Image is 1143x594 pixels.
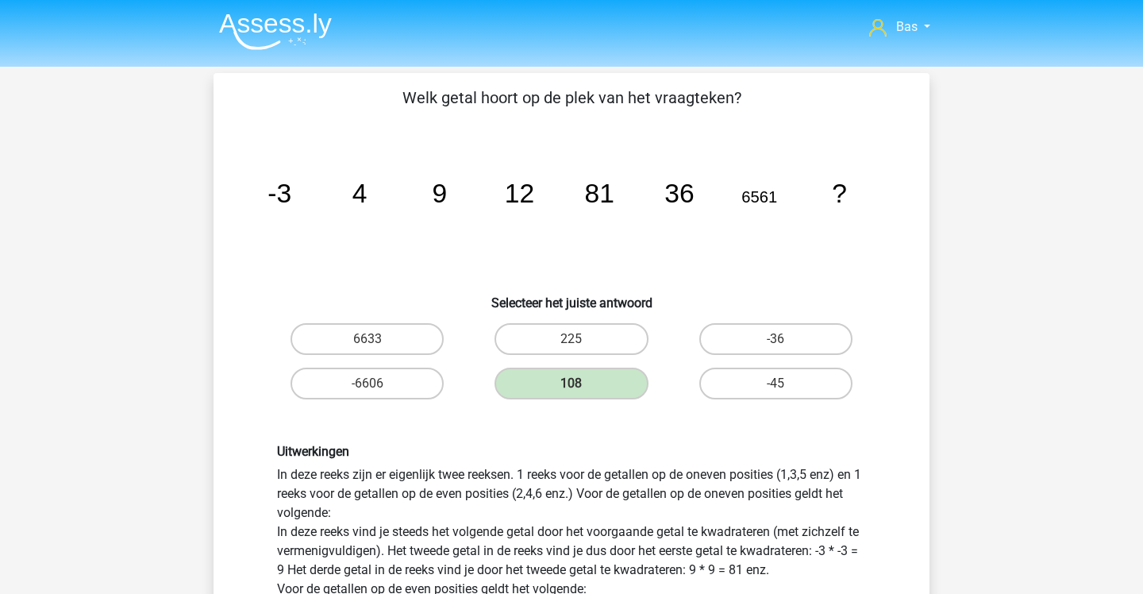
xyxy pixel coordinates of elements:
[267,179,291,208] tspan: -3
[896,19,918,34] span: Bas
[495,323,648,355] label: 225
[239,86,904,110] p: Welk getal hoort op de plek van het vraagteken?
[291,323,444,355] label: 6633
[699,368,852,399] label: -45
[664,179,694,208] tspan: 36
[741,188,777,206] tspan: 6561
[699,323,852,355] label: -36
[505,179,534,208] tspan: 12
[585,179,614,208] tspan: 81
[432,179,447,208] tspan: 9
[291,368,444,399] label: -6606
[352,179,368,208] tspan: 4
[277,444,866,459] h6: Uitwerkingen
[832,179,847,208] tspan: ?
[495,368,648,399] label: 108
[239,283,904,310] h6: Selecteer het juiste antwoord
[219,13,332,50] img: Assessly
[863,17,937,37] a: Bas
